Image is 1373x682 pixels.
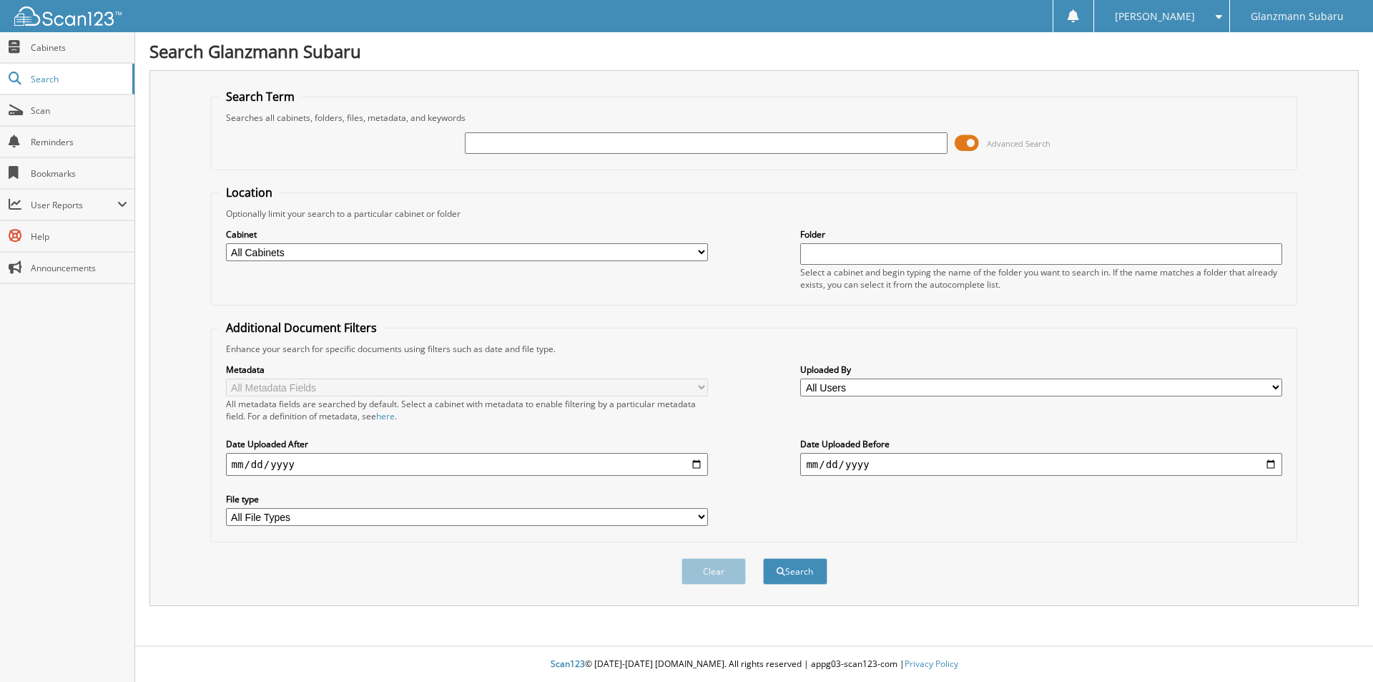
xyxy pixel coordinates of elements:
h1: Search Glanzmann Subaru [149,39,1359,63]
span: Scan123 [551,658,585,670]
div: Optionally limit your search to a particular cabinet or folder [219,208,1290,220]
div: All metadata fields are searched by default. Select a cabinet with metadata to enable filtering b... [226,398,708,422]
legend: Search Term [219,89,302,104]
span: User Reports [31,199,117,211]
a: here [376,410,395,422]
label: Metadata [226,364,708,376]
label: Date Uploaded Before [800,438,1282,450]
span: Bookmarks [31,167,127,180]
div: Enhance your search for specific documents using filters such as date and file type. [219,343,1290,355]
img: scan123-logo-white.svg [14,6,122,26]
label: Date Uploaded After [226,438,708,450]
button: Clear [681,558,746,585]
label: File type [226,493,708,505]
div: © [DATE]-[DATE] [DOMAIN_NAME]. All rights reserved | appg03-scan123-com | [135,647,1373,682]
div: Searches all cabinets, folders, files, metadata, and keywords [219,112,1290,124]
span: Advanced Search [987,138,1050,149]
legend: Additional Document Filters [219,320,384,336]
span: [PERSON_NAME] [1115,12,1195,21]
label: Cabinet [226,228,708,240]
label: Folder [800,228,1282,240]
span: Glanzmann Subaru [1251,12,1344,21]
button: Search [763,558,827,585]
input: end [800,453,1282,476]
span: Announcements [31,262,127,274]
span: Search [31,73,125,85]
a: Privacy Policy [905,658,958,670]
div: Select a cabinet and begin typing the name of the folder you want to search in. If the name match... [800,266,1282,291]
iframe: Chat Widget [1301,613,1373,682]
span: Reminders [31,136,127,148]
input: start [226,453,708,476]
span: Scan [31,104,127,117]
span: Cabinets [31,42,127,54]
legend: Location [219,185,280,200]
label: Uploaded By [800,364,1282,376]
span: Help [31,230,127,243]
